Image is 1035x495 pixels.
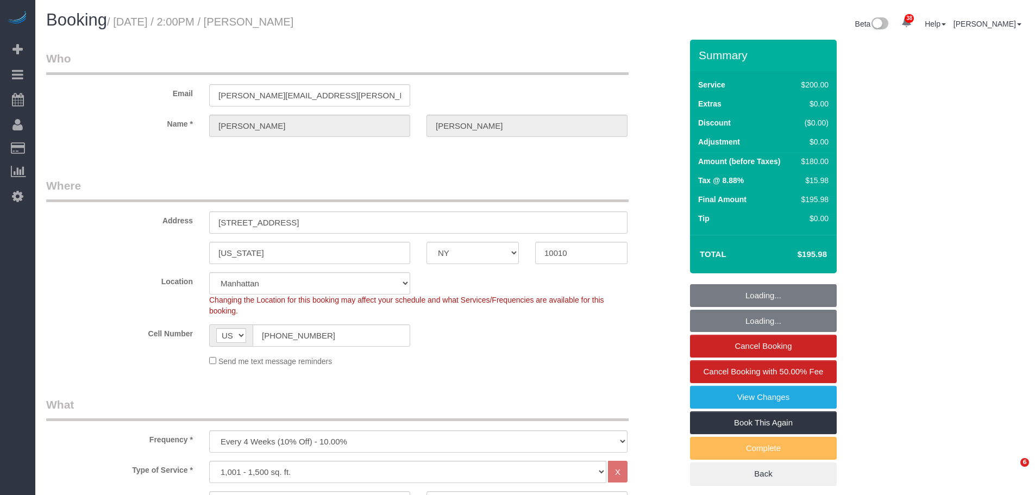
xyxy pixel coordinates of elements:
label: Type of Service * [38,461,201,475]
div: $180.00 [797,156,829,167]
a: 38 [896,11,917,35]
label: Adjustment [698,136,740,147]
span: Changing the Location for this booking may affect your schedule and what Services/Frequencies are... [209,296,604,315]
h4: $195.98 [765,250,827,259]
label: Tax @ 8.88% [698,175,744,186]
label: Frequency * [38,430,201,445]
a: Back [690,462,837,485]
a: View Changes [690,386,837,409]
img: Automaid Logo [7,11,28,26]
span: 6 [1020,458,1029,467]
a: Help [925,20,946,28]
label: Discount [698,117,731,128]
label: Cell Number [38,324,201,339]
strong: Total [700,249,726,259]
input: Cell Number [253,324,410,347]
a: Cancel Booking with 50.00% Fee [690,360,837,383]
div: $0.00 [797,136,829,147]
input: Zip Code [535,242,628,264]
div: $195.98 [797,194,829,205]
input: First Name [209,115,410,137]
input: Last Name [426,115,628,137]
span: Booking [46,10,107,29]
div: $15.98 [797,175,829,186]
iframe: Intercom live chat [998,458,1024,484]
input: Email [209,84,410,106]
span: Cancel Booking with 50.00% Fee [704,367,824,376]
div: ($0.00) [797,117,829,128]
a: [PERSON_NAME] [954,20,1021,28]
label: Tip [698,213,710,224]
small: / [DATE] / 2:00PM / [PERSON_NAME] [107,16,293,28]
a: Beta [855,20,889,28]
span: Send me text message reminders [218,357,332,366]
label: Address [38,211,201,226]
input: City [209,242,410,264]
span: 38 [905,14,914,23]
label: Service [698,79,725,90]
label: Name * [38,115,201,129]
a: Book This Again [690,411,837,434]
h3: Summary [699,49,831,61]
label: Amount (before Taxes) [698,156,780,167]
div: $0.00 [797,213,829,224]
div: $0.00 [797,98,829,109]
label: Extras [698,98,722,109]
img: New interface [870,17,888,32]
legend: What [46,397,629,421]
div: $200.00 [797,79,829,90]
a: Cancel Booking [690,335,837,358]
label: Final Amount [698,194,747,205]
legend: Who [46,51,629,75]
label: Email [38,84,201,99]
label: Location [38,272,201,287]
legend: Where [46,178,629,202]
